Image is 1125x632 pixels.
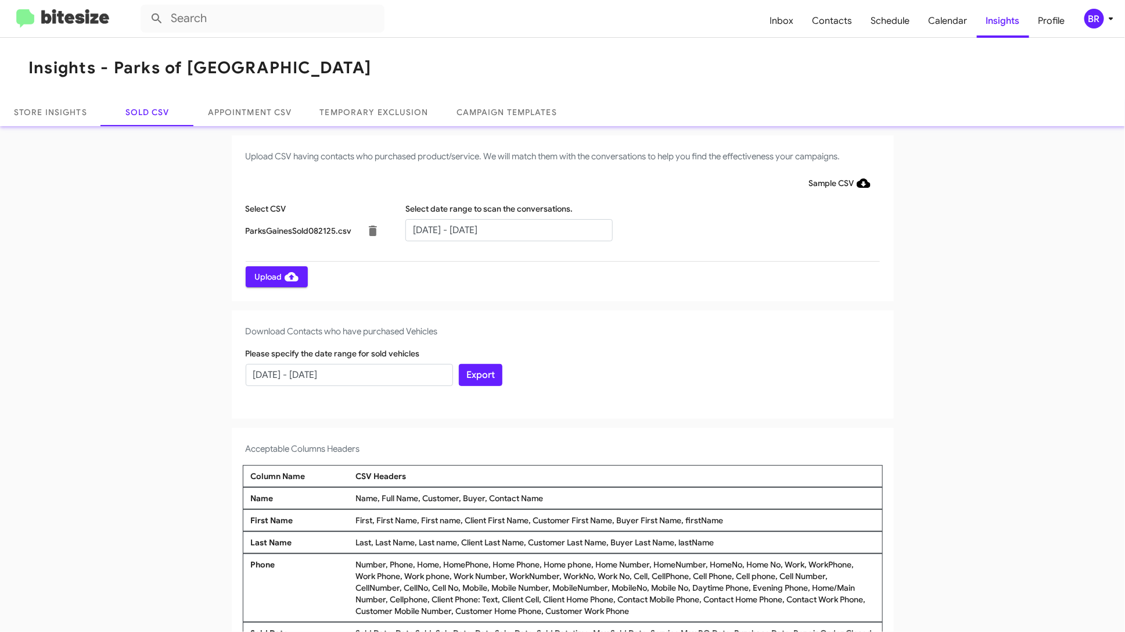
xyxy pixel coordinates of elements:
[803,4,862,38] a: Contacts
[246,324,880,338] h4: Download Contacts who have purchased Vehicles
[248,492,353,504] div: Name
[353,515,877,526] div: First, First Name, First name, Client First Name, Customer First Name, Buyer First Name, firstName
[246,442,880,456] h4: Acceptable Columns Headers
[353,559,877,617] div: Number, Phone, Home, HomePhone, Home Phone, Home phone, Home Number, HomeNumber, HomeNo, Home No,...
[977,4,1029,38] a: Insights
[28,59,371,77] h1: Insights - Parks of [GEOGRAPHIC_DATA]
[443,98,571,126] a: Campaign Templates
[405,219,613,241] input: Start Date - End Date
[248,537,353,548] div: Last Name
[1084,9,1104,28] div: BR
[255,266,299,287] span: Upload
[194,98,306,126] a: Appointment CSV
[405,203,573,215] label: Select date range to scan the conversations.
[246,225,352,237] p: ParksGainesSold082125.csv
[248,559,353,617] div: Phone
[919,4,977,38] a: Calendar
[246,266,308,287] button: Upload
[246,364,453,386] input: Start Date - End Date
[862,4,919,38] a: Schedule
[761,4,803,38] a: Inbox
[809,173,871,194] span: Sample CSV
[353,537,877,548] div: Last, Last Name, Last name, Client Last Name, Customer Last Name, Buyer Last Name, lastName
[246,149,880,163] h4: Upload CSV having contacts who purchased product/service. We will match them with the conversatio...
[306,98,443,126] a: Temporary Exclusion
[353,492,877,504] div: Name, Full Name, Customer, Buyer, Contact Name
[248,470,353,482] div: Column Name
[141,5,384,33] input: Search
[1029,4,1074,38] a: Profile
[353,470,877,482] div: CSV Headers
[246,203,286,215] label: Select CSV
[1074,9,1112,28] button: BR
[459,364,502,386] button: Export
[248,515,353,526] div: First Name
[246,348,420,359] label: Please specify the date range for sold vehicles
[101,98,194,126] a: Sold CSV
[800,173,880,194] button: Sample CSV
